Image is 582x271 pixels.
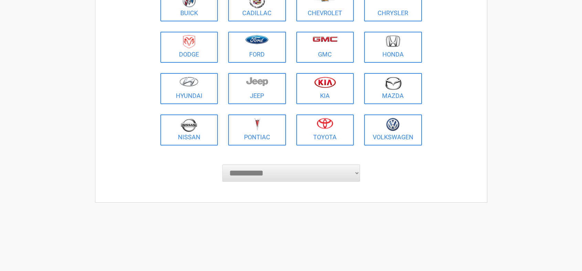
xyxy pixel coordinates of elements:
img: toyota [317,118,333,129]
img: dodge [183,35,195,49]
a: Dodge [160,32,218,63]
a: Honda [364,32,422,63]
img: nissan [181,118,197,132]
a: Jeep [228,73,286,104]
img: mazda [384,77,402,90]
img: volkswagen [386,118,400,131]
a: Pontiac [228,114,286,145]
a: Ford [228,32,286,63]
a: Volkswagen [364,114,422,145]
a: Mazda [364,73,422,104]
a: GMC [296,32,354,63]
img: gmc [313,36,338,42]
img: jeep [246,77,268,86]
a: Kia [296,73,354,104]
img: ford [245,35,268,44]
a: Nissan [160,114,218,145]
img: kia [314,77,336,88]
img: honda [386,35,400,47]
img: pontiac [254,118,261,131]
a: Toyota [296,114,354,145]
img: hyundai [179,77,199,87]
a: Hyundai [160,73,218,104]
